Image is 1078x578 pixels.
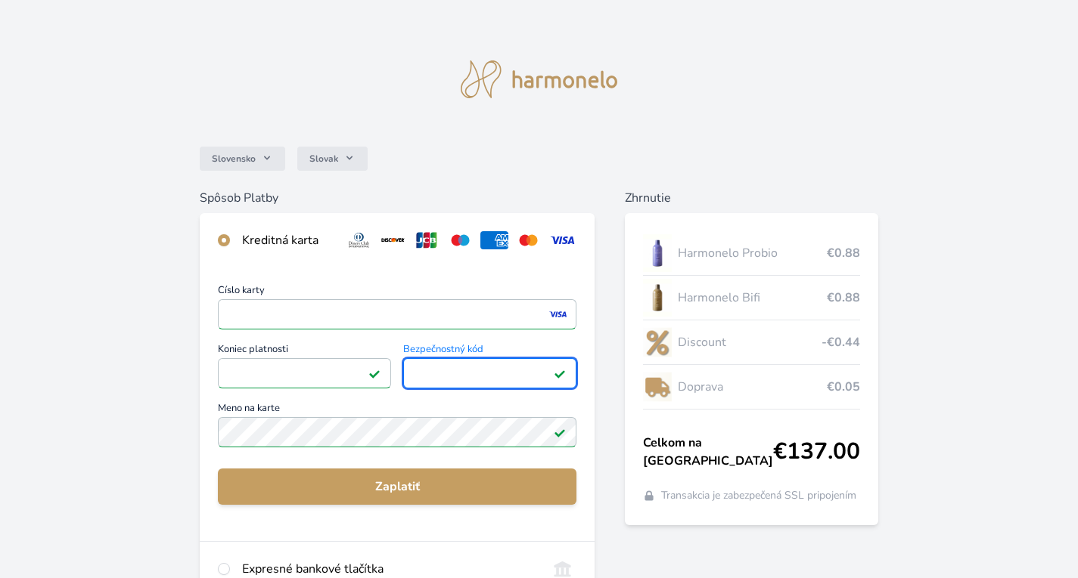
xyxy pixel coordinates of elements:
[827,378,860,396] span: €0.05
[403,345,576,358] span: Bezpečnostný kód
[379,231,407,249] img: discover.svg
[643,368,672,406] img: delivery-lo.png
[461,60,618,98] img: logo.svg
[309,153,338,165] span: Slovak
[218,345,391,358] span: Koniec platnosti
[661,488,856,503] span: Transakcia je zabezpečená SSL pripojením
[554,426,566,438] img: Pole je platné
[678,378,827,396] span: Doprava
[218,417,576,447] input: Meno na kartePole je platné
[554,367,566,379] img: Pole je platné
[242,560,536,578] div: Expresné bankové tlačítka
[678,244,827,262] span: Harmonelo Probio
[218,468,576,505] button: Zaplatiť
[480,231,508,249] img: amex.svg
[230,478,564,496] span: Zaplatiť
[822,333,860,351] span: -€0.44
[297,147,368,171] button: Slovak
[678,333,822,351] span: Discount
[643,434,773,470] span: Celkom na [GEOGRAPHIC_DATA]
[548,560,576,578] img: onlineBanking_SK.svg
[827,289,860,307] span: €0.88
[218,403,576,417] span: Meno na karte
[773,438,860,465] span: €137.00
[548,231,576,249] img: visa.svg
[643,234,672,272] img: CLEAN_PROBIO_se_stinem_x-lo.jpg
[345,231,373,249] img: diners.svg
[643,323,672,361] img: discount-lo.png
[625,189,878,207] h6: Zhrnutie
[410,363,570,384] iframe: Iframe pre bezpečnostný kód
[678,289,827,307] span: Harmonelo Bifi
[548,308,568,321] img: visa
[413,231,441,249] img: jcb.svg
[368,367,381,379] img: Pole je platné
[212,153,256,165] span: Slovensko
[242,231,333,249] div: Kreditná karta
[225,363,384,384] iframe: Iframe pre deň vypršania platnosti
[200,189,595,207] h6: Spôsob Platby
[827,244,860,262] span: €0.88
[225,304,570,325] iframe: Iframe pre číslo karty
[514,231,542,249] img: mc.svg
[643,279,672,317] img: CLEAN_BIFI_se_stinem_x-lo.jpg
[446,231,474,249] img: maestro.svg
[200,147,285,171] button: Slovensko
[218,286,576,299] span: Číslo karty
